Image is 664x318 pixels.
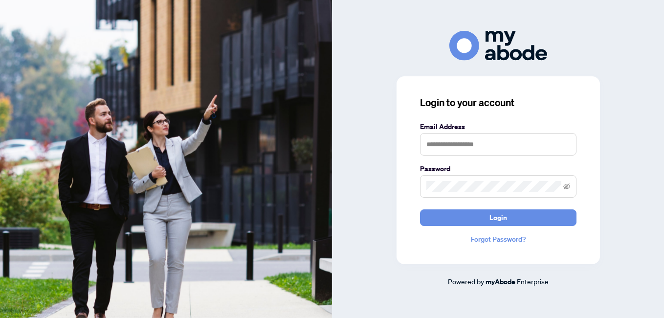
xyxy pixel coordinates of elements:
span: Login [489,210,507,226]
span: eye-invisible [563,183,570,190]
a: Forgot Password? [420,234,576,245]
a: myAbode [486,276,515,287]
span: Powered by [448,277,484,286]
img: ma-logo [449,31,547,61]
h3: Login to your account [420,96,576,110]
label: Email Address [420,121,576,132]
button: Login [420,209,576,226]
label: Password [420,163,576,174]
span: Enterprise [517,277,549,286]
